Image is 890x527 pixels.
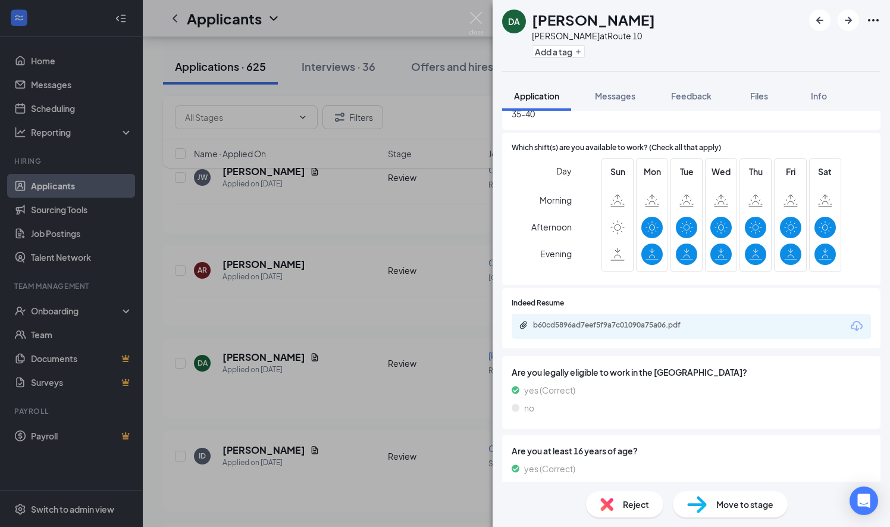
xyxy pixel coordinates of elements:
[519,320,528,330] svg: Paperclip
[838,10,859,31] button: ArrowRight
[841,13,855,27] svg: ArrowRight
[532,45,585,58] button: PlusAdd a tag
[512,107,871,120] span: 35-40
[524,401,534,414] span: no
[519,320,712,332] a: Paperclipb60cd5896ad7eef5f9a7c01090a75a06.pdf
[866,13,880,27] svg: Ellipses
[556,164,572,177] span: Day
[514,91,559,101] span: Application
[811,91,827,101] span: Info
[710,165,732,178] span: Wed
[814,165,836,178] span: Sat
[512,366,871,379] span: Are you legally eligible to work in the [GEOGRAPHIC_DATA]?
[575,48,582,55] svg: Plus
[745,165,766,178] span: Thu
[813,13,827,27] svg: ArrowLeftNew
[676,165,697,178] span: Tue
[850,487,878,515] div: Open Intercom Messenger
[524,480,534,493] span: no
[512,298,564,309] span: Indeed Resume
[780,165,801,178] span: Fri
[540,243,572,264] span: Evening
[750,91,768,101] span: Files
[595,91,635,101] span: Messages
[512,444,871,457] span: Are you at least 16 years of age?
[623,498,649,511] span: Reject
[641,165,663,178] span: Mon
[540,189,572,211] span: Morning
[716,498,773,511] span: Move to stage
[532,10,655,30] h1: [PERSON_NAME]
[524,383,575,397] span: yes (Correct)
[531,216,572,238] span: Afternoon
[508,15,520,27] div: DA
[850,319,864,333] svg: Download
[524,462,575,475] span: yes (Correct)
[532,30,655,42] div: [PERSON_NAME] at Route 10
[607,165,628,178] span: Sun
[671,91,712,101] span: Feedback
[512,142,721,154] span: Which shift(s) are you available to work? (Check all that apply)
[809,10,831,31] button: ArrowLeftNew
[533,320,700,330] div: b60cd5896ad7eef5f9a7c01090a75a06.pdf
